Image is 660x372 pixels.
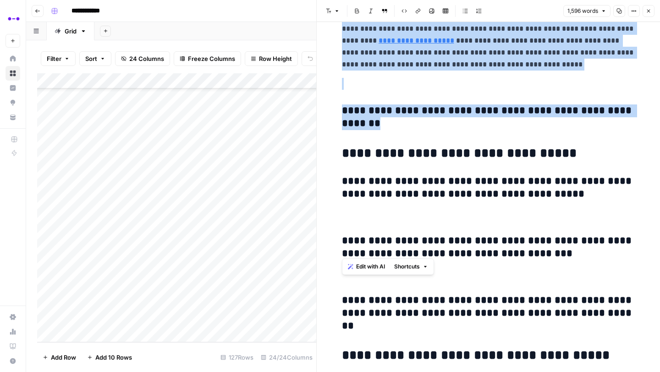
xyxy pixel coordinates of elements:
[5,354,20,368] button: Help + Support
[47,22,94,40] a: Grid
[95,353,132,362] span: Add 10 Rows
[5,110,20,125] a: Your Data
[5,7,20,30] button: Workspace: Abacum
[245,51,298,66] button: Row Height
[5,339,20,354] a: Learning Hub
[5,11,22,27] img: Abacum Logo
[344,261,389,273] button: Edit with AI
[5,95,20,110] a: Opportunities
[390,261,432,273] button: Shortcuts
[188,54,235,63] span: Freeze Columns
[51,353,76,362] span: Add Row
[259,54,292,63] span: Row Height
[82,350,137,365] button: Add 10 Rows
[115,51,170,66] button: 24 Columns
[217,350,257,365] div: 127 Rows
[174,51,241,66] button: Freeze Columns
[5,310,20,324] a: Settings
[85,54,97,63] span: Sort
[79,51,111,66] button: Sort
[37,350,82,365] button: Add Row
[5,51,20,66] a: Home
[567,7,598,15] span: 1,596 words
[394,263,420,271] span: Shortcuts
[356,263,385,271] span: Edit with AI
[65,27,77,36] div: Grid
[47,54,61,63] span: Filter
[563,5,610,17] button: 1,596 words
[5,81,20,95] a: Insights
[257,350,316,365] div: 24/24 Columns
[129,54,164,63] span: 24 Columns
[302,51,337,66] button: Undo
[5,324,20,339] a: Usage
[5,66,20,81] a: Browse
[41,51,76,66] button: Filter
